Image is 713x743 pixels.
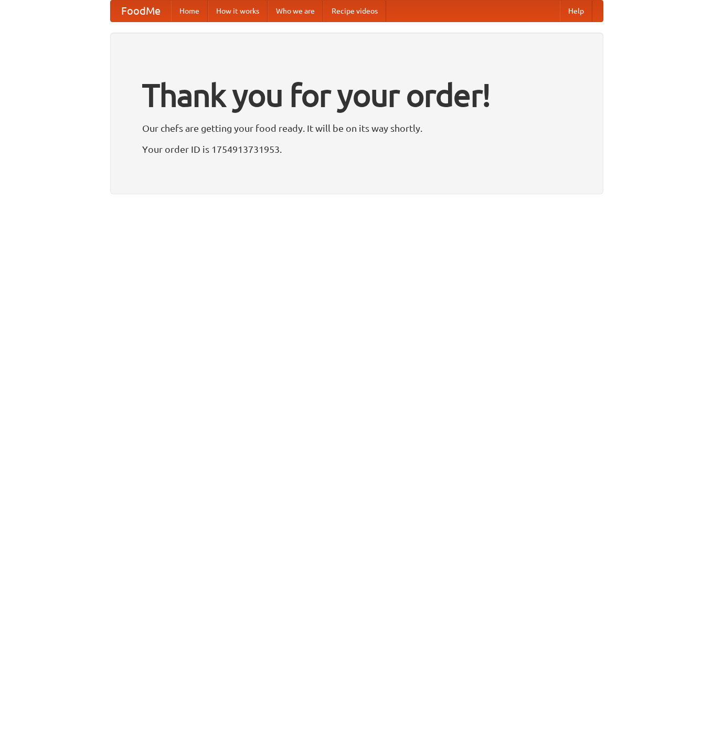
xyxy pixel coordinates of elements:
a: Home [171,1,208,22]
a: How it works [208,1,268,22]
a: Recipe videos [323,1,386,22]
p: Our chefs are getting your food ready. It will be on its way shortly. [142,120,571,136]
a: Help [560,1,592,22]
h1: Thank you for your order! [142,70,571,120]
a: Who we are [268,1,323,22]
a: FoodMe [111,1,171,22]
p: Your order ID is 1754913731953. [142,141,571,157]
